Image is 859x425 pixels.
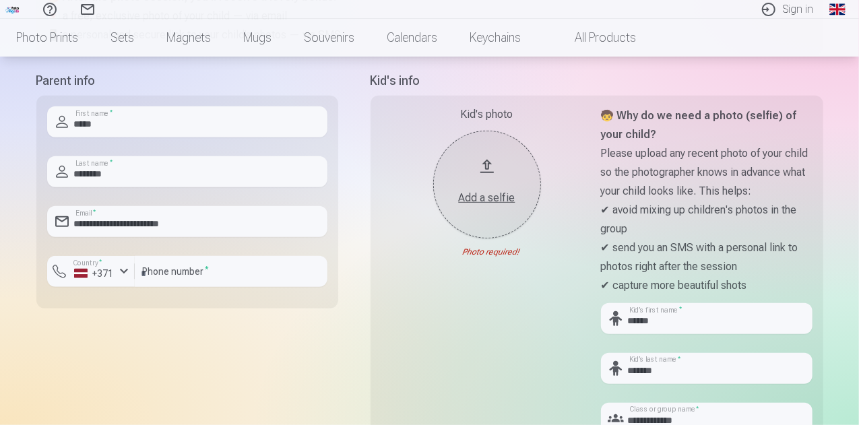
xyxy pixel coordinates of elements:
[447,190,528,206] div: Add a selfie
[5,5,20,13] img: /fa1
[453,19,537,57] a: Keychains
[601,109,797,141] strong: 🧒 Why do we need a photo (selfie) of your child?
[601,201,813,238] p: ✔ avoid mixing up children's photos in the group
[227,19,288,57] a: Mugs
[601,276,813,295] p: ✔ capture more beautiful shots
[69,258,106,268] label: Country
[601,144,813,201] p: Please upload any recent photo of your child so the photographer knows in advance what your child...
[371,71,823,90] h5: Kid's info
[94,19,150,57] a: Sets
[433,131,541,238] button: Add a selfie
[381,106,593,123] div: Kid's photo
[381,247,593,257] div: Photo required!
[537,19,652,57] a: All products
[601,238,813,276] p: ✔ send you an SMS with a personal link to photos right after the session
[150,19,227,57] a: Magnets
[371,19,453,57] a: Calendars
[36,71,338,90] h5: Parent info
[47,256,135,287] button: Country*+371
[74,267,115,280] div: +371
[288,19,371,57] a: Souvenirs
